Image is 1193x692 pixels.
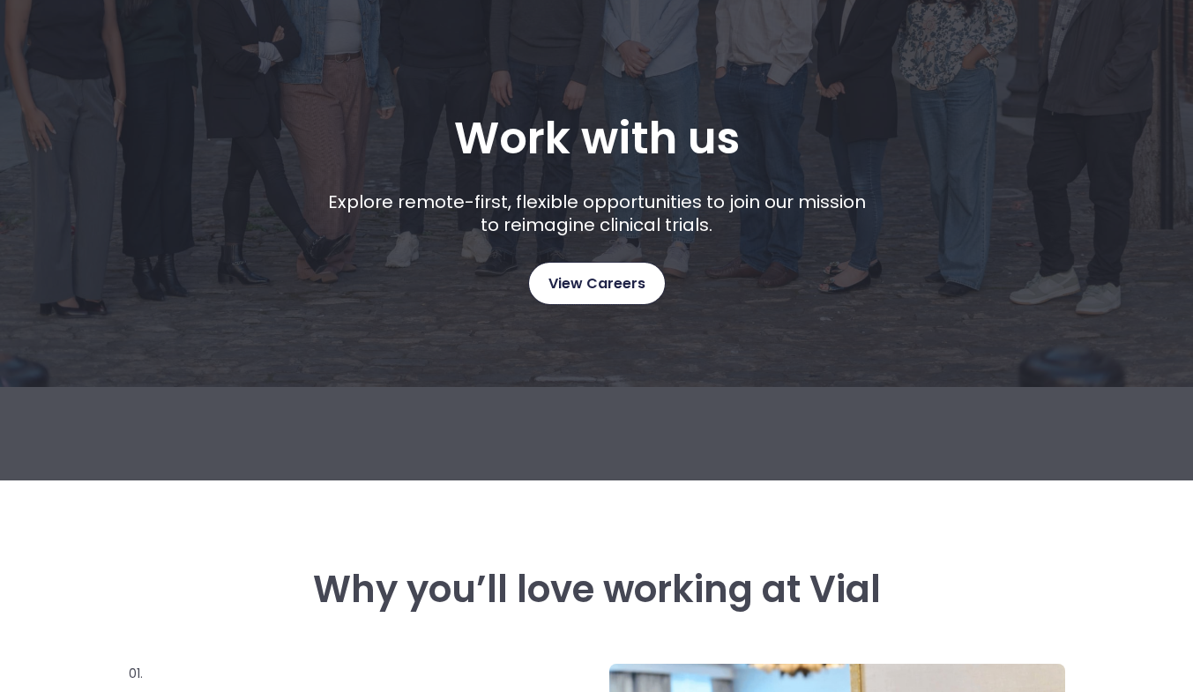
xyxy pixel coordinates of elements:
[129,664,536,683] p: 01.
[529,263,665,304] a: View Careers
[321,190,872,236] p: Explore remote-first, flexible opportunities to join our mission to reimagine clinical trials.
[548,272,645,295] span: View Careers
[454,113,740,164] h1: Work with us
[129,569,1065,611] h3: Why you’ll love working at Vial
